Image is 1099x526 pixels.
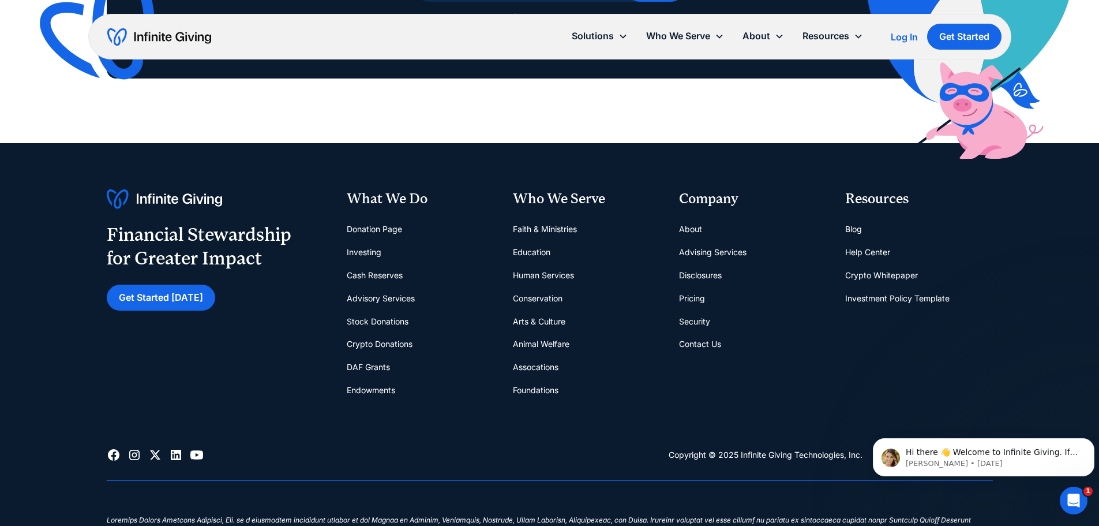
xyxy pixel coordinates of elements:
[845,189,993,209] div: Resources
[679,189,827,209] div: Company
[868,414,1099,495] iframe: Intercom notifications message
[347,310,408,333] a: Stock Donations
[679,287,705,310] a: Pricing
[107,223,291,271] div: Financial Stewardship for Greater Impact
[347,356,390,379] a: DAF Grants
[347,189,494,209] div: What We Do
[637,24,733,49] div: Who We Serve
[669,448,862,462] div: Copyright © 2025 Infinite Giving Technologies, Inc.
[679,218,702,241] a: About
[347,264,403,287] a: Cash Reserves
[1083,487,1093,496] span: 1
[513,333,569,356] a: Animal Welfare
[679,264,722,287] a: Disclosures
[679,241,747,264] a: Advising Services
[347,287,415,310] a: Advisory Services
[347,241,381,264] a: Investing
[513,310,565,333] a: Arts & Culture
[347,333,412,356] a: Crypto Donations
[107,28,211,46] a: home
[742,28,770,44] div: About
[513,287,562,310] a: Conservation
[513,379,558,402] a: Foundations
[845,241,890,264] a: Help Center
[927,24,1002,50] a: Get Started
[572,28,614,44] div: Solutions
[513,218,577,241] a: Faith & Ministries
[845,218,862,241] a: Blog
[414,11,686,23] div: By clicking Sign Up you're confirming that you agree with our .
[513,264,574,287] a: Human Services
[802,28,849,44] div: Resources
[793,24,872,49] div: Resources
[513,189,661,209] div: Who We Serve
[613,12,684,21] a: Terms and Conditions
[733,24,793,49] div: About
[513,241,550,264] a: Education
[1060,487,1087,514] iframe: Intercom live chat
[845,264,918,287] a: Crypto Whitepaper
[107,499,993,515] div: ‍ ‍ ‍
[679,333,721,356] a: Contact Us
[513,356,558,379] a: Assocations
[891,30,918,44] a: Log In
[679,310,710,333] a: Security
[646,28,710,44] div: Who We Serve
[347,379,395,402] a: Endowments
[562,24,637,49] div: Solutions
[891,32,918,42] div: Log In
[845,287,950,310] a: Investment Policy Template
[347,218,402,241] a: Donation Page
[107,285,215,311] a: Get Started [DATE]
